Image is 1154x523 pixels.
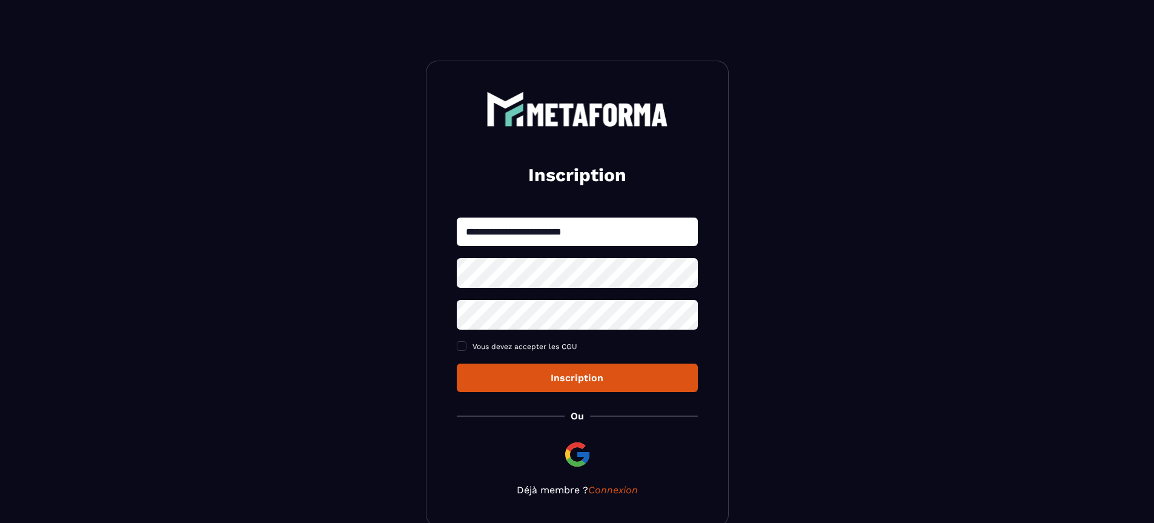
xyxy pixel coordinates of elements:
[563,440,592,469] img: google
[471,163,683,187] h2: Inscription
[473,342,577,351] span: Vous devez accepter les CGU
[466,372,688,384] div: Inscription
[486,92,668,127] img: logo
[457,364,698,392] button: Inscription
[588,484,638,496] a: Connexion
[457,484,698,496] p: Déjà membre ?
[571,410,584,422] p: Ou
[457,92,698,127] a: logo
